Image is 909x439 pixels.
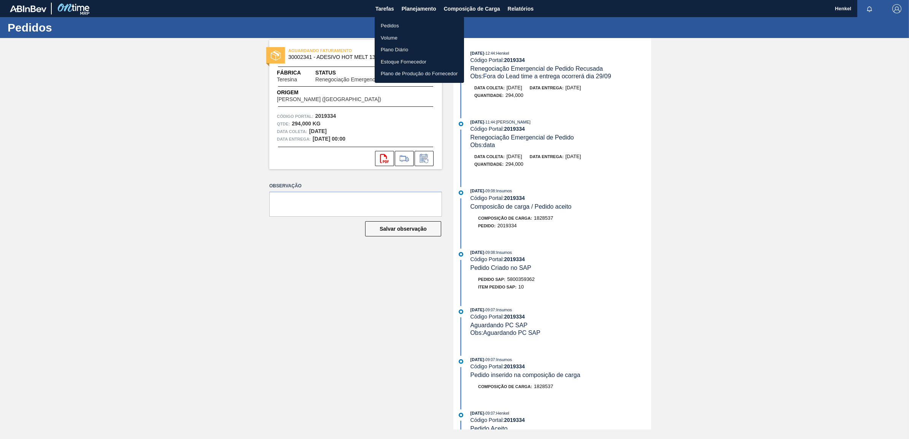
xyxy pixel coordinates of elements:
[375,68,464,80] a: Plano de Produção do Fornecedor
[375,44,464,56] a: Plano Diário
[375,56,464,68] a: Estoque Fornecedor
[375,20,464,32] a: Pedidos
[375,32,464,44] a: Volume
